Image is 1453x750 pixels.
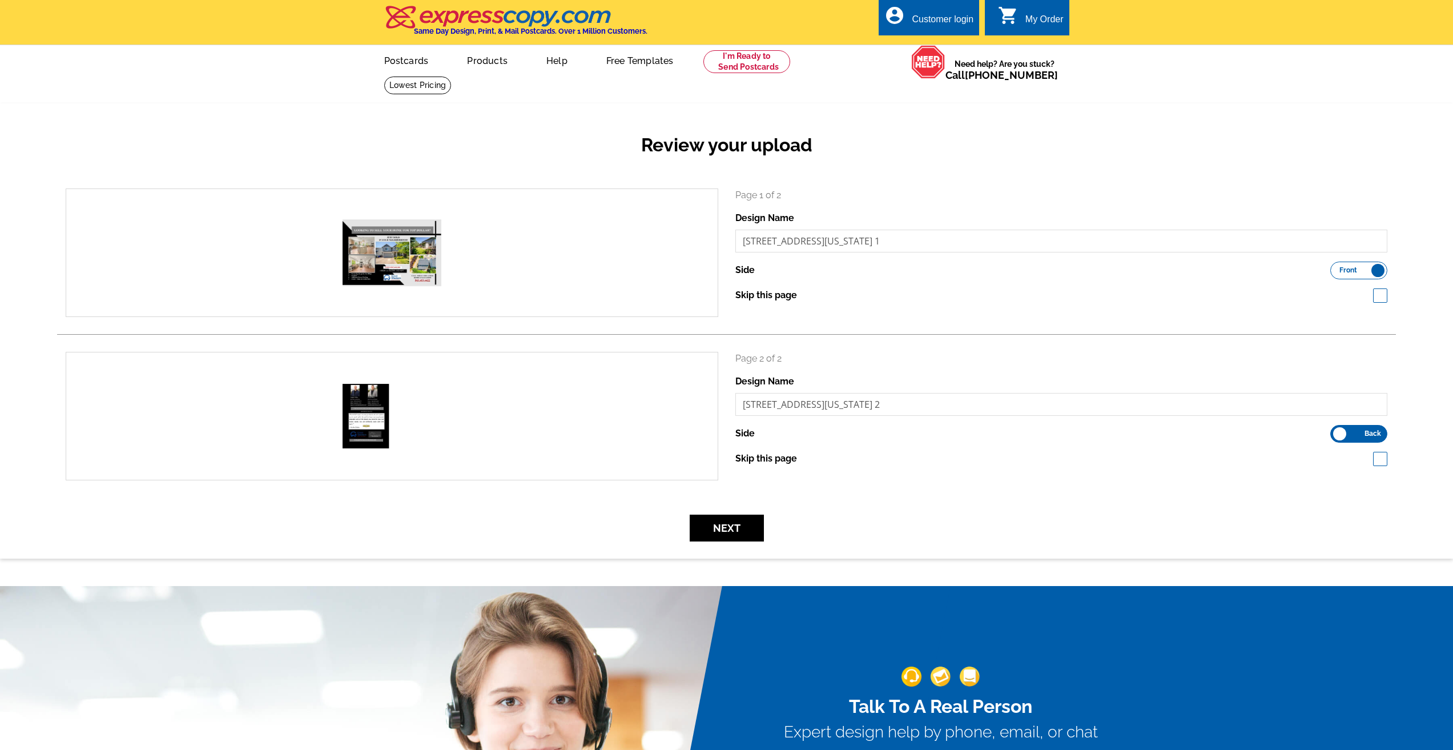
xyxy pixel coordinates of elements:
[735,393,1388,416] input: File Name
[57,134,1396,156] h2: Review your upload
[528,46,586,73] a: Help
[912,14,973,30] div: Customer login
[784,723,1098,742] h3: Expert design help by phone, email, or chat
[1025,14,1064,30] div: My Order
[884,13,973,27] a: account_circle Customer login
[735,263,755,277] label: Side
[366,46,447,73] a: Postcards
[735,427,755,440] label: Side
[960,667,980,687] img: support-img-3_1.png
[384,14,647,35] a: Same Day Design, Print, & Mail Postcards. Over 1 Million Customers.
[931,667,951,687] img: support-img-2.png
[588,46,692,73] a: Free Templates
[965,69,1058,81] a: [PHONE_NUMBER]
[414,27,647,35] h4: Same Day Design, Print, & Mail Postcards. Over 1 Million Customers.
[945,69,1058,81] span: Call
[1365,431,1381,436] span: Back
[735,375,794,388] label: Design Name
[690,515,764,542] button: Next
[449,46,526,73] a: Products
[735,230,1388,252] input: File Name
[735,188,1388,202] p: Page 1 of 2
[901,667,921,687] img: support-img-1.png
[1339,267,1357,273] span: Front
[784,696,1098,717] h2: Talk To A Real Person
[735,352,1388,366] p: Page 2 of 2
[735,211,794,225] label: Design Name
[884,5,905,26] i: account_circle
[998,5,1019,26] i: shopping_cart
[998,13,1064,27] a: shopping_cart My Order
[911,45,945,79] img: help
[735,288,797,302] label: Skip this page
[735,452,797,466] label: Skip this page
[945,58,1064,81] span: Need help? Are you stuck?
